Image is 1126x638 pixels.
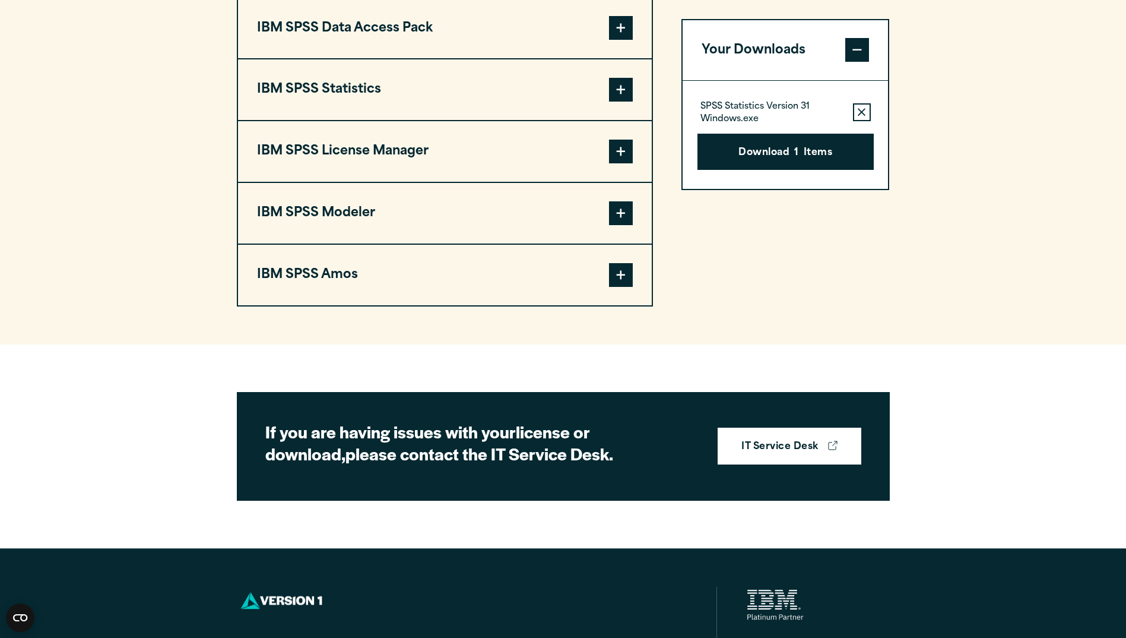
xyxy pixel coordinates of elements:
button: IBM SPSS Modeler [238,183,652,244]
strong: license or download, [265,419,590,466]
p: SPSS Statistics Version 31 Windows.exe [700,102,843,125]
strong: IT Service Desk [741,440,818,455]
a: IT Service Desk [718,428,861,465]
h2: If you are having issues with your please contact the IT Service Desk. [265,421,681,465]
button: Open CMP widget [6,604,34,632]
button: IBM SPSS License Manager [238,121,652,182]
button: Download1Items [697,134,874,170]
button: IBM SPSS Amos [238,245,652,305]
div: Your Downloads [683,81,889,189]
button: Your Downloads [683,20,889,81]
button: IBM SPSS Statistics [238,59,652,120]
span: 1 [794,146,798,161]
